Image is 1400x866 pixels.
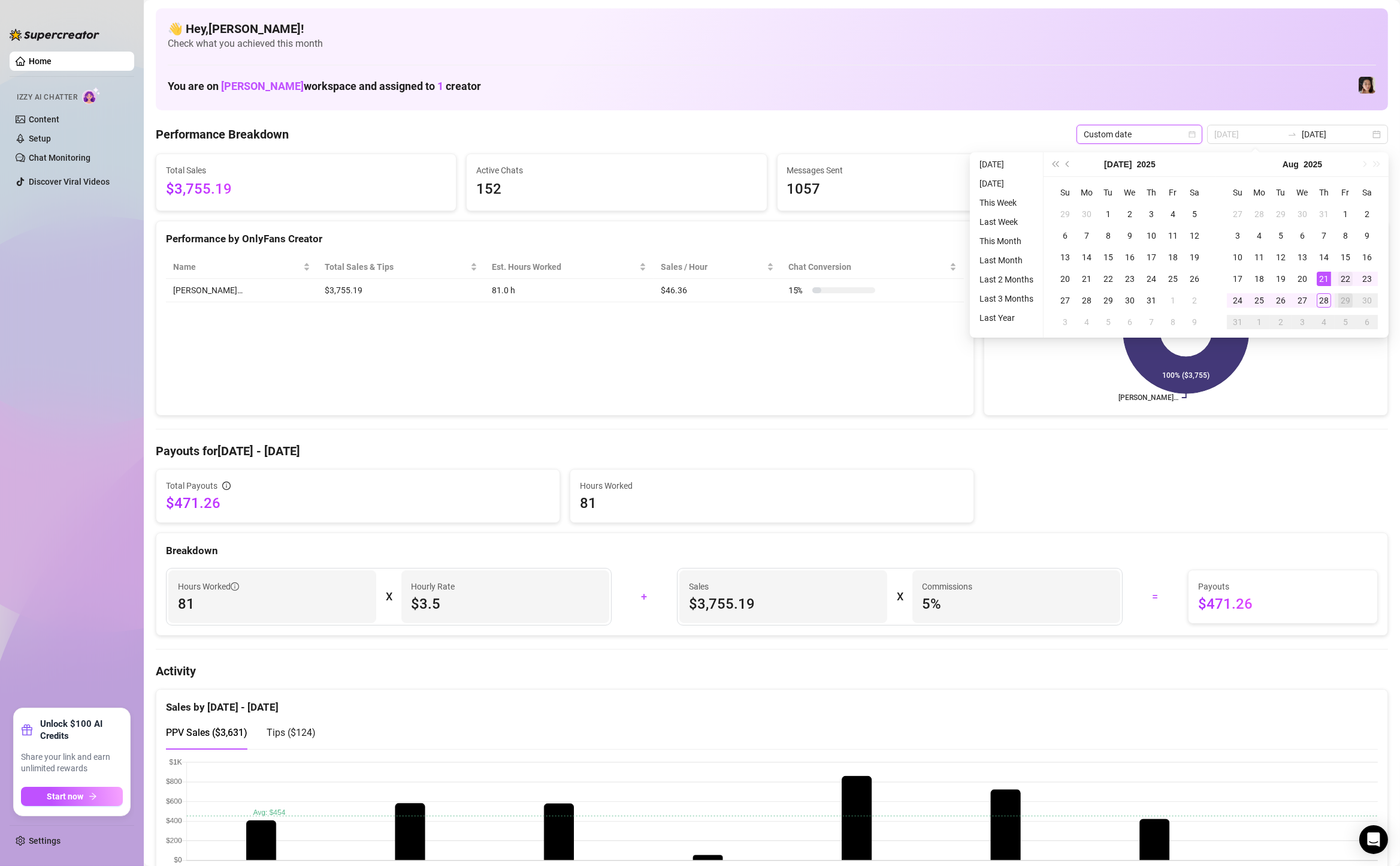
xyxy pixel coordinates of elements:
th: Sa [1184,182,1205,203]
td: 2025-07-20 [1054,268,1076,290]
td: 2025-07-17 [1141,246,1162,268]
td: 2025-07-28 [1248,203,1270,225]
div: 6 [1058,228,1072,243]
span: [PERSON_NAME] [221,80,304,92]
div: 22 [1338,272,1353,286]
td: 2025-08-26 [1270,290,1292,311]
div: 15 [1101,250,1115,264]
span: Start now [47,792,84,801]
td: 2025-08-28 [1313,290,1335,311]
button: Choose a month [1283,152,1299,176]
div: 11 [1166,228,1180,243]
li: [DATE] [975,157,1038,172]
span: info-circle [231,582,239,591]
td: 2025-08-17 [1227,268,1248,290]
th: Mo [1076,182,1097,203]
td: 2025-07-11 [1162,225,1184,246]
div: 2 [1274,315,1288,329]
span: 81 [178,594,367,614]
td: 2025-08-11 [1248,246,1270,268]
td: 2025-07-01 [1097,203,1119,225]
td: 2025-08-30 [1356,290,1378,311]
td: 2025-08-06 [1119,311,1141,333]
span: Custom date [1084,125,1195,143]
td: 2025-09-04 [1313,311,1335,333]
span: Active Chats [476,164,757,177]
div: 1 [1252,315,1266,329]
a: Discover Viral Videos [29,177,110,187]
span: 15 % [788,284,808,297]
td: 2025-08-12 [1270,246,1292,268]
span: $3,755.19 [689,594,878,614]
div: 8 [1338,228,1353,243]
span: Tips ( $124 ) [267,727,316,738]
td: 2025-08-03 [1054,311,1076,333]
td: 2025-08-16 [1356,246,1378,268]
th: Sa [1356,182,1378,203]
div: 5 [1187,207,1202,221]
div: 16 [1360,250,1374,264]
div: 31 [1317,207,1331,221]
div: Est. Hours Worked [492,260,637,273]
th: Total Sales & Tips [318,255,485,279]
div: 20 [1058,272,1072,286]
div: 4 [1080,315,1094,329]
div: 28 [1317,293,1331,308]
span: Total Sales [166,164,446,177]
div: 25 [1252,293,1266,308]
div: 2 [1187,293,1202,308]
span: calendar [1189,131,1196,138]
div: 23 [1123,272,1137,286]
td: 81.0 h [485,279,654,302]
td: 2025-08-24 [1227,290,1248,311]
div: 9 [1187,315,1202,329]
td: 2025-09-06 [1356,311,1378,333]
td: 2025-08-14 [1313,246,1335,268]
td: 2025-08-25 [1248,290,1270,311]
th: Fr [1162,182,1184,203]
span: Payouts [1198,580,1368,593]
td: 2025-07-22 [1097,268,1119,290]
td: 2025-06-30 [1076,203,1097,225]
article: Commissions [922,580,972,593]
td: 2025-07-31 [1313,203,1335,225]
div: 14 [1080,250,1094,264]
div: Sales by [DATE] - [DATE] [166,690,1378,715]
th: Tu [1270,182,1292,203]
div: 27 [1230,207,1245,221]
button: Previous month (PageUp) [1062,152,1075,176]
td: 2025-08-23 [1356,268,1378,290]
div: 3 [1230,228,1245,243]
td: 2025-08-02 [1356,203,1378,225]
strong: Unlock $100 AI Credits [40,718,123,742]
div: 11 [1252,250,1266,264]
div: 13 [1295,250,1310,264]
td: 2025-07-23 [1119,268,1141,290]
span: $471.26 [166,494,550,513]
th: Tu [1097,182,1119,203]
span: Share your link and earn unlimited rewards [21,751,123,775]
div: 13 [1058,250,1072,264]
h4: 👋 Hey, [PERSON_NAME] ! [168,20,1376,37]
td: 2025-09-02 [1270,311,1292,333]
div: 10 [1230,250,1245,264]
td: 2025-07-24 [1141,268,1162,290]
div: = [1130,587,1181,606]
div: 19 [1274,272,1288,286]
td: 2025-08-22 [1335,268,1356,290]
th: Su [1054,182,1076,203]
li: This Week [975,196,1038,210]
div: Performance by OnlyFans Creator [166,231,964,247]
div: 30 [1295,207,1310,221]
div: 29 [1058,207,1072,221]
img: logo-BBDzfeDw.svg [10,29,99,41]
th: We [1119,182,1141,203]
div: 26 [1274,293,1288,308]
span: Chat Conversion [788,260,947,273]
div: 4 [1252,228,1266,243]
td: 2025-07-29 [1270,203,1292,225]
td: 2025-08-03 [1227,225,1248,246]
a: Chat Monitoring [29,153,90,163]
td: 2025-08-05 [1270,225,1292,246]
td: 2025-08-09 [1356,225,1378,246]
